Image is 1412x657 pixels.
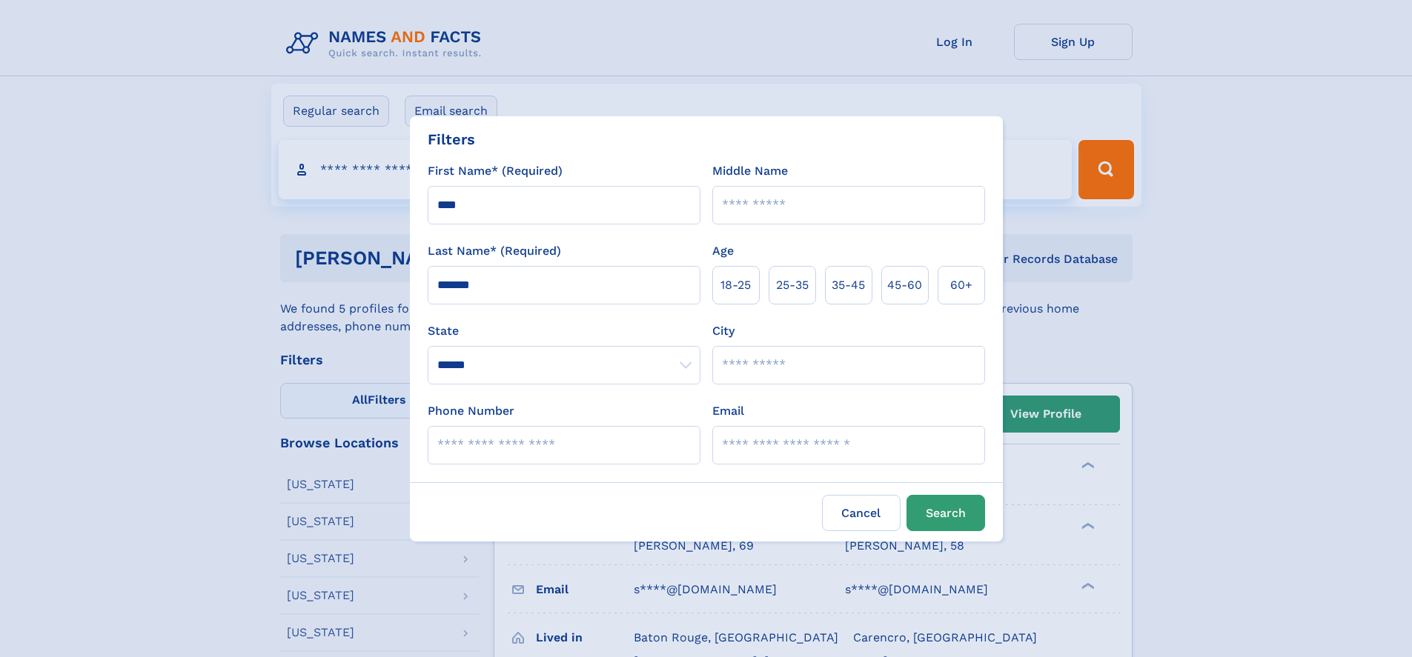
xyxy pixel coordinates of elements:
[712,162,788,180] label: Middle Name
[776,276,809,294] span: 25‑35
[428,242,561,260] label: Last Name* (Required)
[712,242,734,260] label: Age
[950,276,972,294] span: 60+
[428,402,514,420] label: Phone Number
[428,322,700,340] label: State
[428,128,475,150] div: Filters
[906,495,985,531] button: Search
[887,276,922,294] span: 45‑60
[832,276,865,294] span: 35‑45
[822,495,901,531] label: Cancel
[712,402,744,420] label: Email
[720,276,751,294] span: 18‑25
[428,162,563,180] label: First Name* (Required)
[712,322,735,340] label: City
